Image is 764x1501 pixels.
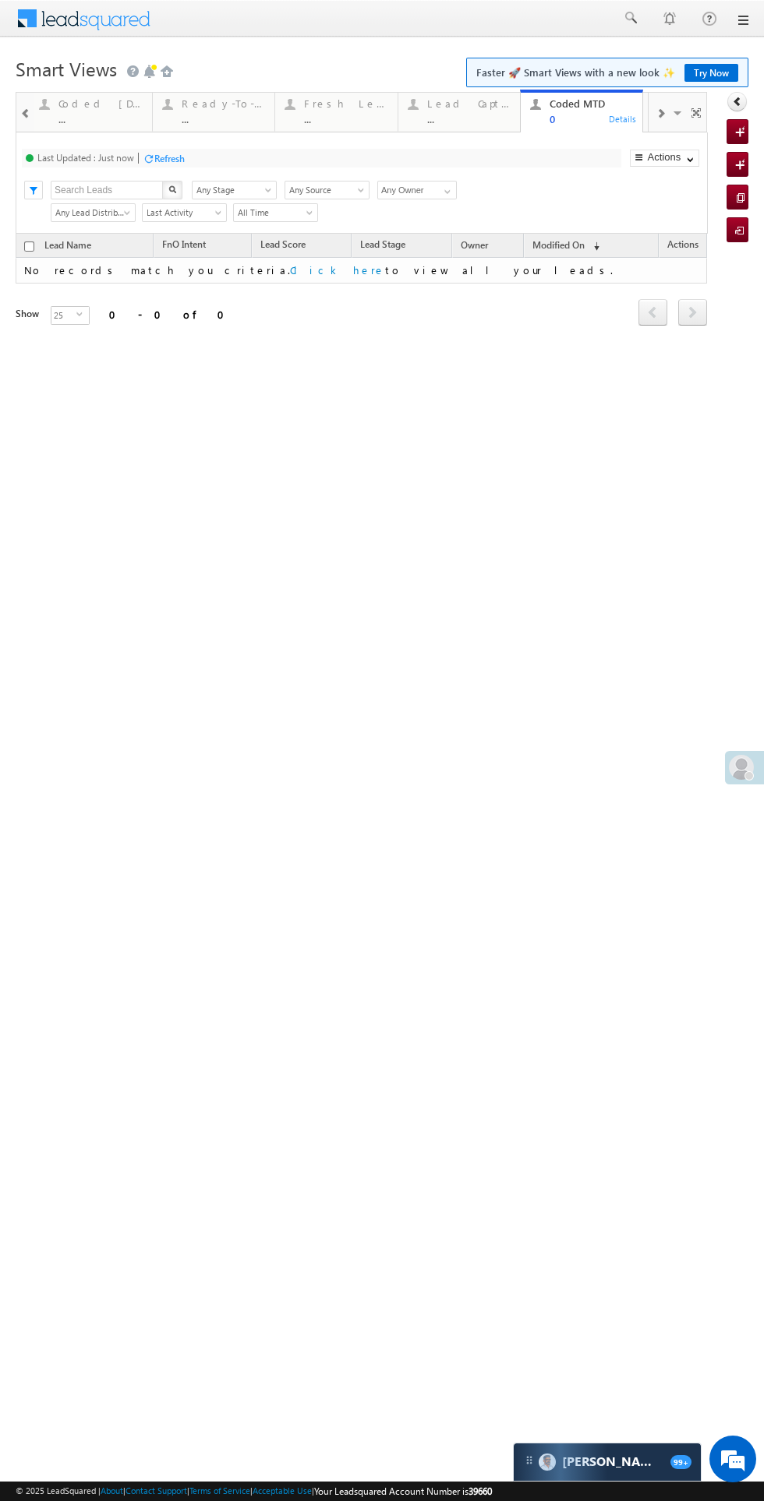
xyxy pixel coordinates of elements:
[37,237,99,257] a: Lead Name
[16,1484,492,1499] span: © 2025 LeadSquared | | | | |
[253,236,313,256] a: Lead Score
[285,181,370,199] a: Any Source
[189,1485,250,1496] a: Terms of Service
[51,181,164,199] input: Search Leads
[304,97,388,110] div: Fresh Leads
[290,263,385,277] a: Click here
[233,203,318,222] a: All Time
[154,153,185,164] div: Refresh
[51,206,130,220] span: Any Lead Distribution
[360,238,405,250] span: Lead Stage
[678,301,707,326] a: next
[587,240,600,252] span: (sorted descending)
[608,111,638,125] div: Details
[162,238,206,250] span: FnO Intent
[51,203,134,222] div: Lead Distribution Filter
[51,203,136,222] a: Any Lead Distribution
[436,181,455,197] a: Show All Items
[37,152,134,164] div: Last Updated : Just now
[16,258,707,284] td: No records match you criteria. to view all your leads.
[142,203,227,222] a: Last Activity
[29,93,153,132] a: Coded [DATE]...
[192,181,277,199] a: Any Stage
[193,183,271,197] span: Any Stage
[126,1485,187,1496] a: Contact Support
[58,113,143,125] div: ...
[154,236,214,256] a: FnO Intent
[152,93,276,132] a: Ready-To-Close View...
[670,1455,691,1469] span: 99+
[660,236,706,256] span: Actions
[314,1485,492,1497] span: Your Leadsquared Account Number is
[76,311,89,318] span: select
[16,307,38,321] div: Show
[234,206,313,220] span: All Time
[539,1453,556,1471] img: Carter
[182,97,266,110] div: Ready-To-Close View
[253,1485,312,1496] a: Acceptable Use
[285,180,370,199] div: Lead Source Filter
[51,307,76,324] span: 25
[16,56,117,81] span: Smart Views
[630,150,699,167] button: Actions
[260,238,306,250] span: Lead Score
[427,97,511,110] div: Lead Capture [DATE]
[525,236,607,256] a: Modified On (sorted descending)
[377,180,455,199] div: Owner Filter
[427,113,511,125] div: ...
[24,241,34,252] input: Check all records
[678,299,707,326] span: next
[352,236,413,256] a: Lead Stage
[532,239,585,251] span: Modified On
[182,113,266,125] div: ...
[550,113,633,125] div: 0
[168,185,176,193] img: Search
[684,64,738,82] a: Try Now
[304,113,388,125] div: ...
[520,90,643,133] a: Coded MTD0Details
[192,180,277,199] div: Lead Stage Filter
[461,239,488,251] span: Owner
[513,1443,702,1482] div: carter-dragCarter[PERSON_NAME]99+
[143,206,221,220] span: Last Activity
[58,97,143,110] div: Coded [DATE]
[377,181,457,199] input: Type to Search
[476,65,738,80] span: Faster 🚀 Smart Views with a new look ✨
[101,1485,123,1496] a: About
[638,301,667,326] a: prev
[523,1454,536,1467] img: carter-drag
[469,1485,492,1497] span: 39660
[109,305,234,323] div: 0 - 0 of 0
[274,93,398,132] a: Fresh Leads...
[285,183,364,197] span: Any Source
[638,299,667,326] span: prev
[398,93,522,132] a: Lead Capture [DATE]...
[550,97,633,110] div: Coded MTD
